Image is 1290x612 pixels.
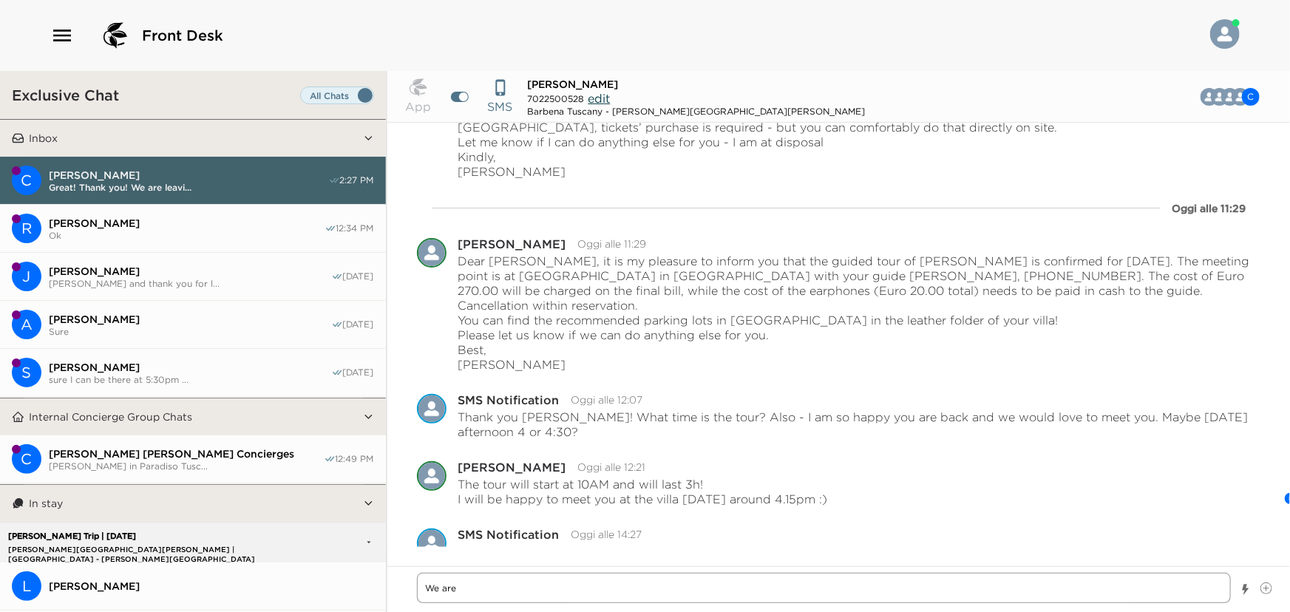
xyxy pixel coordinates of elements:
textarea: Write a message [417,573,1232,603]
p: [PERSON_NAME] Trip | [DATE] [4,531,324,541]
img: S [417,394,447,424]
label: Set all destinations [300,86,374,104]
span: edit [588,91,611,106]
div: J [12,262,41,291]
span: 2:27 PM [340,174,374,186]
div: Rob Holloway [12,214,41,243]
img: User [1210,19,1240,49]
h3: Exclusive Chat [12,86,119,104]
button: Inbox [24,120,363,157]
div: S [12,358,41,387]
p: SMS [488,98,513,115]
div: L [12,571,41,601]
span: Front Desk [142,25,223,46]
span: [DATE] [343,367,374,378]
div: Jeffrey Lyons [12,262,41,291]
div: Davide Poli [417,238,447,268]
div: R [12,214,41,243]
div: SMS Notification [417,394,447,424]
div: C [1242,88,1260,106]
span: Sure [49,326,331,337]
div: Alejandro Macia [12,310,41,339]
div: SMS Notification [458,394,560,406]
button: CCDAB [1203,82,1272,112]
img: D [417,238,447,268]
div: Cathy Haase [1242,88,1260,106]
img: logo [98,18,133,53]
div: Sasha McGrath [12,358,41,387]
div: Davide Poli [417,461,447,491]
span: sure I can be there at 5:30pm ... [49,374,331,385]
span: [PERSON_NAME] [528,78,619,91]
div: Larry Haertel [12,571,41,601]
p: The tour will start at 10AM and will last 3h! I will be happy to meet you at the villa [DATE] aro... [458,477,828,506]
span: [DATE] [343,271,374,282]
p: In stay [29,497,63,510]
span: 12:49 PM [336,453,374,465]
button: In stay [24,485,363,522]
time: 2025-09-03T10:21:10.789Z [578,460,646,474]
img: S [417,528,447,558]
button: Show templates [1240,577,1251,602]
time: 2025-09-03T09:29:49.314Z [578,237,647,251]
time: 2025-09-03T12:27:58.270Z [571,528,642,541]
div: Oggi alle 11:29 [1172,201,1246,216]
p: Thank you [PERSON_NAME]! What time is the tour? Also - I am so happy you are back and we would lo... [458,409,1261,439]
time: 2025-09-03T10:07:29.276Z [571,393,643,407]
div: Casali di Casole [12,444,41,474]
div: SMS Notification [458,528,560,540]
span: [PERSON_NAME] [49,265,331,278]
div: [PERSON_NAME] [458,238,566,250]
span: [PERSON_NAME] [49,361,331,374]
p: [PERSON_NAME][GEOGRAPHIC_DATA][PERSON_NAME] | [GEOGRAPHIC_DATA] - [PERSON_NAME][GEOGRAPHIC_DATA][... [4,545,324,554]
button: Internal Concierge Group Chats [24,398,363,435]
span: [PERSON_NAME] [49,579,374,593]
div: C [12,444,41,474]
p: Internal Concierge Group Chats [29,410,192,424]
span: [PERSON_NAME] [49,169,328,182]
span: 7022500528 [528,93,585,104]
span: [PERSON_NAME] and thank you for l... [49,278,331,289]
div: SMS Notification [417,528,447,558]
span: [PERSON_NAME] in Paradiso Tusc... [49,460,324,472]
span: [PERSON_NAME] [PERSON_NAME] Concierges [49,447,324,460]
p: Inbox [29,132,58,145]
div: Barbena Tuscany - [PERSON_NAME][GEOGRAPHIC_DATA][PERSON_NAME] [528,106,866,117]
div: Casali di Casole Concierge Team [12,166,41,195]
p: Great! Thank you! We are leaving [GEOGRAPHIC_DATA]. Will the winery [DATE] be more similar to Col... [458,544,1261,574]
span: Ok [49,230,325,241]
span: [DATE] [343,319,374,330]
span: [PERSON_NAME] [49,217,325,230]
p: Dear [PERSON_NAME], it is my pleasure to inform you that the guided tour of [PERSON_NAME] is conf... [458,254,1261,372]
p: App [406,98,432,115]
div: C [12,166,41,195]
span: [PERSON_NAME] [49,313,331,326]
img: D [417,461,447,491]
span: 12:34 PM [336,222,374,234]
div: A [12,310,41,339]
span: Great! Thank you! We are leavi... [49,182,328,193]
div: [PERSON_NAME] [458,461,566,473]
